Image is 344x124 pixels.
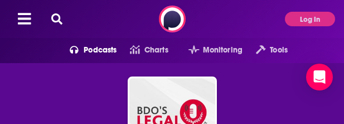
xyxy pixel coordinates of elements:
button: open menu [243,41,288,59]
div: Open Intercom Messenger [306,64,333,90]
span: Tools [270,42,288,58]
span: Charts [144,42,168,58]
span: Monitoring [203,42,243,58]
img: Podchaser - Follow, Share and Rate Podcasts [159,6,186,32]
button: open menu [56,41,117,59]
button: Log In [285,12,335,26]
button: open menu [175,41,243,59]
a: Charts [117,41,168,59]
span: Podcasts [84,42,117,58]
